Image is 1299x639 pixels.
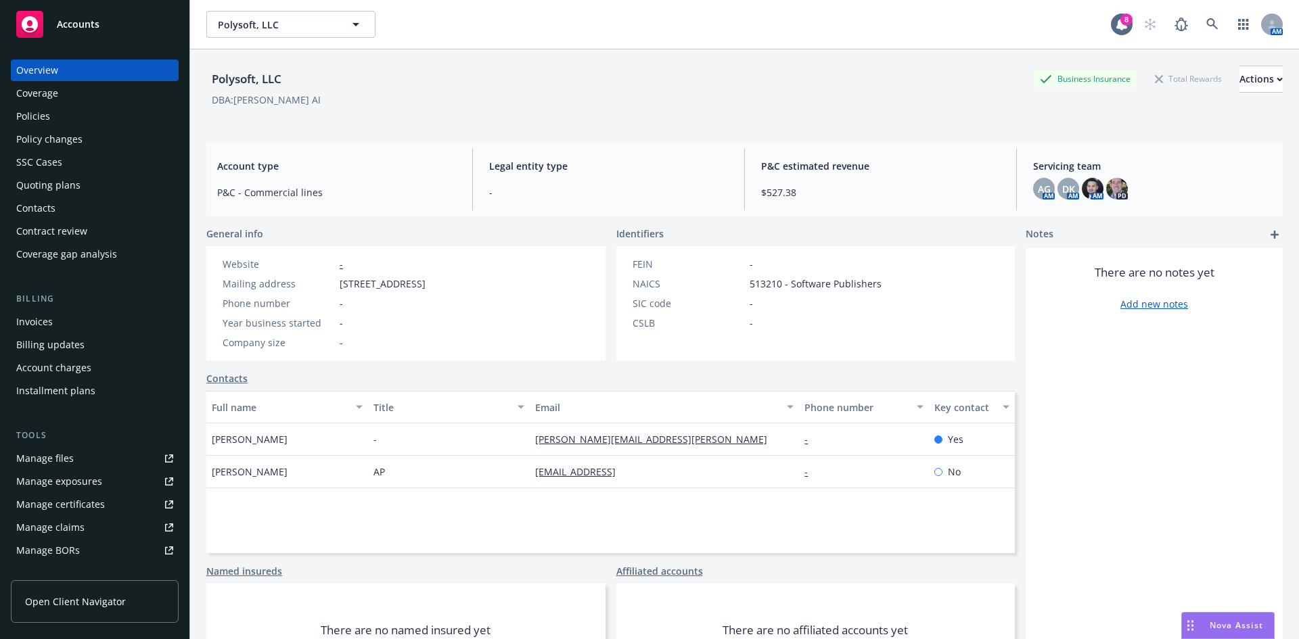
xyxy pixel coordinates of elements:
[368,391,530,423] button: Title
[11,197,179,219] a: Contacts
[16,311,53,333] div: Invoices
[1038,182,1051,196] span: AG
[16,243,117,265] div: Coverage gap analysis
[340,258,343,270] a: -
[633,277,744,291] div: NAICS
[1230,11,1257,38] a: Switch app
[212,93,321,107] div: DBA: [PERSON_NAME] AI
[616,564,703,578] a: Affiliated accounts
[723,622,908,638] span: There are no affiliated accounts yet
[212,400,348,415] div: Full name
[750,296,753,310] span: -
[16,197,55,219] div: Contacts
[535,400,779,415] div: Email
[750,257,753,271] span: -
[11,82,179,104] a: Coverage
[212,465,288,479] span: [PERSON_NAME]
[1120,297,1188,311] a: Add new notes
[11,220,179,242] a: Contract review
[1033,159,1272,173] span: Servicing team
[1026,227,1053,243] span: Notes
[11,357,179,379] a: Account charges
[11,128,179,150] a: Policy changes
[206,564,282,578] a: Named insureds
[948,432,963,446] span: Yes
[633,257,744,271] div: FEIN
[804,433,819,446] a: -
[934,400,995,415] div: Key contact
[25,594,126,609] span: Open Client Navigator
[16,334,85,356] div: Billing updates
[206,70,287,88] div: Polysoft, LLC
[750,277,882,291] span: 513210 - Software Publishers
[761,185,1000,199] span: $527.38
[223,316,334,330] div: Year business started
[1137,11,1164,38] a: Start snowing
[321,622,491,638] span: There are no named insured yet
[340,335,343,350] span: -
[11,494,179,515] a: Manage certificates
[16,105,50,127] div: Policies
[11,60,179,81] a: Overview
[1181,612,1275,639] button: Nova Assist
[206,391,368,423] button: Full name
[223,335,334,350] div: Company size
[11,471,179,492] a: Manage exposures
[16,448,74,469] div: Manage files
[373,432,377,446] span: -
[1239,66,1283,93] button: Actions
[489,185,728,199] span: -
[11,311,179,333] a: Invoices
[206,227,263,241] span: General info
[1120,14,1133,26] div: 8
[1082,178,1103,199] img: photo
[11,151,179,173] a: SSC Cases
[616,227,664,241] span: Identifiers
[212,432,288,446] span: [PERSON_NAME]
[1062,182,1075,196] span: DK
[929,391,1015,423] button: Key contact
[535,433,778,446] a: [PERSON_NAME][EMAIL_ADDRESS][PERSON_NAME]
[1095,264,1214,281] span: There are no notes yet
[16,151,62,173] div: SSC Cases
[799,391,928,423] button: Phone number
[11,563,179,584] a: Summary of insurance
[11,429,179,442] div: Tools
[1239,66,1283,92] div: Actions
[804,465,819,478] a: -
[206,11,375,38] button: Polysoft, LLC
[1182,613,1199,638] div: Drag to move
[11,540,179,561] a: Manage BORs
[761,159,1000,173] span: P&C estimated revenue
[16,357,91,379] div: Account charges
[16,540,80,561] div: Manage BORs
[1168,11,1195,38] a: Report a Bug
[223,296,334,310] div: Phone number
[11,334,179,356] a: Billing updates
[16,60,58,81] div: Overview
[11,292,179,306] div: Billing
[1033,70,1137,87] div: Business Insurance
[340,277,426,291] span: [STREET_ADDRESS]
[340,316,343,330] span: -
[1210,619,1263,631] span: Nova Assist
[373,400,509,415] div: Title
[11,448,179,469] a: Manage files
[535,465,626,478] a: [EMAIL_ADDRESS]
[16,128,83,150] div: Policy changes
[16,174,81,196] div: Quoting plans
[206,371,248,385] a: Contacts
[11,380,179,402] a: Installment plans
[489,159,728,173] span: Legal entity type
[1267,227,1283,243] a: add
[16,220,87,242] div: Contract review
[373,465,385,479] span: AP
[11,174,179,196] a: Quoting plans
[340,296,343,310] span: -
[11,105,179,127] a: Policies
[16,517,85,538] div: Manage claims
[804,400,908,415] div: Phone number
[217,185,456,199] span: P&C - Commercial lines
[11,243,179,265] a: Coverage gap analysis
[633,296,744,310] div: SIC code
